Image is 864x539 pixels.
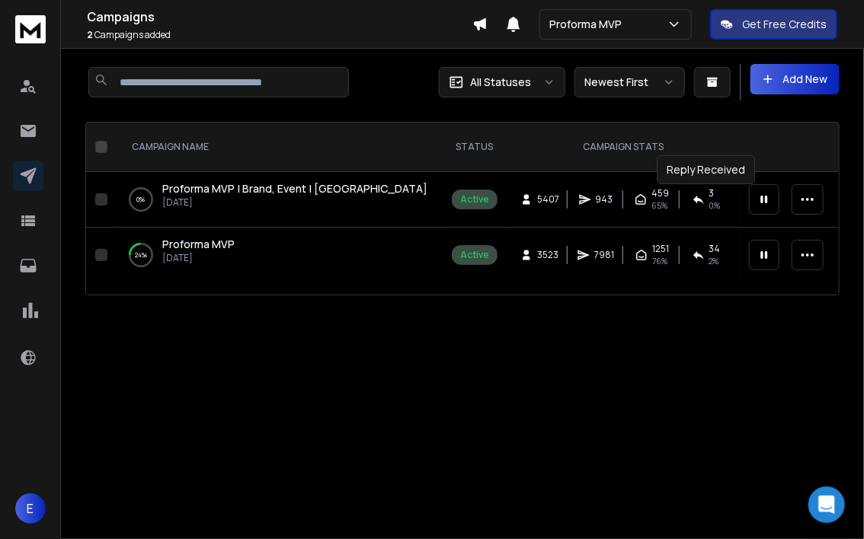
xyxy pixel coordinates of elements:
span: 34 [709,243,721,255]
button: E [15,493,46,524]
span: 5407 [537,193,559,206]
a: Proforma MVP | Brand, Event | [GEOGRAPHIC_DATA] [162,181,427,196]
p: 24 % [135,247,147,263]
h1: Campaigns [87,8,472,26]
span: 1251 [652,243,669,255]
button: Add New [750,64,840,94]
th: CAMPAIGN NAME [114,123,443,172]
th: CAMPAIGN STATS [507,123,740,172]
th: STATUS [443,123,507,172]
td: 0%Proforma MVP | Brand, Event | [GEOGRAPHIC_DATA][DATE] [114,172,443,228]
button: Get Free Credits [710,9,837,40]
button: Newest First [574,67,685,97]
p: [DATE] [162,252,235,264]
p: 0 % [137,192,146,207]
p: Proforma MVP [549,17,628,32]
a: Proforma MVP [162,237,235,252]
img: logo [15,15,46,43]
td: 24%Proforma MVP[DATE] [114,228,443,283]
span: Proforma MVP [162,237,235,251]
span: 7981 [594,249,614,261]
span: 3523 [537,249,558,261]
div: Active [460,193,489,206]
span: 0 % [709,199,721,212]
p: [DATE] [162,196,427,209]
p: Get Free Credits [742,17,827,32]
div: Open Intercom Messenger [808,486,845,523]
span: 459 [651,187,669,199]
div: Active [460,249,489,261]
span: Proforma MVP | Brand, Event | [GEOGRAPHIC_DATA] [162,181,427,196]
div: Reply Received [657,155,755,184]
p: Campaigns added [87,29,472,41]
span: 2 % [709,255,719,267]
p: All Statuses [470,75,531,90]
span: 65 % [651,199,667,212]
span: 2 [87,28,93,41]
span: 3 [709,187,715,199]
span: 943 [596,193,613,206]
span: 76 % [652,255,667,267]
